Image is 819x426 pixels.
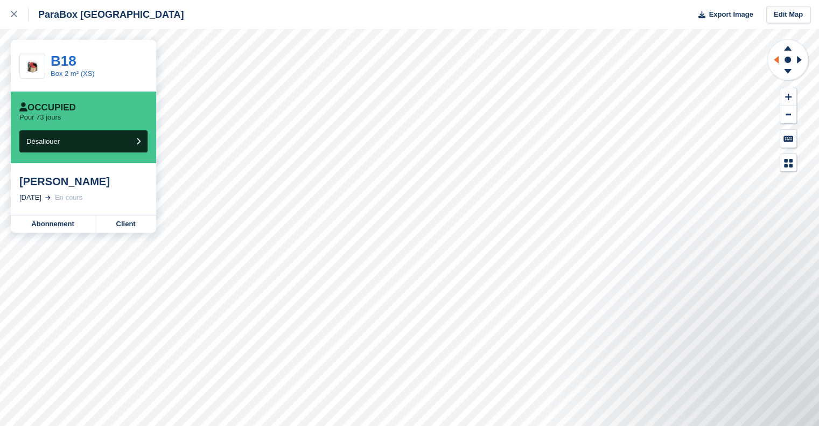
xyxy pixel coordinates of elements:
[51,69,95,78] a: Box 2 m² (XS)
[19,130,148,152] button: Désallouer
[55,192,82,203] div: En cours
[29,8,184,21] div: ParaBox [GEOGRAPHIC_DATA]
[780,88,796,106] button: Zoom In
[26,137,60,145] span: Désallouer
[692,6,753,24] button: Export Image
[709,9,753,20] span: Export Image
[780,106,796,124] button: Zoom Out
[45,195,51,200] img: arrow-right-light-icn-cde0832a797a2874e46488d9cf13f60e5c3a73dbe684e267c42b8395dfbc2abf.svg
[19,102,76,113] div: Occupied
[780,130,796,148] button: Keyboard Shortcuts
[19,175,148,188] div: [PERSON_NAME]
[766,6,810,24] a: Edit Map
[51,53,76,69] a: B18
[20,53,45,78] img: box%20XS%202mq.png
[11,215,95,233] a: Abonnement
[95,215,156,233] a: Client
[19,113,61,122] p: Pour 73 jours
[780,154,796,172] button: Map Legend
[19,192,41,203] div: [DATE]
